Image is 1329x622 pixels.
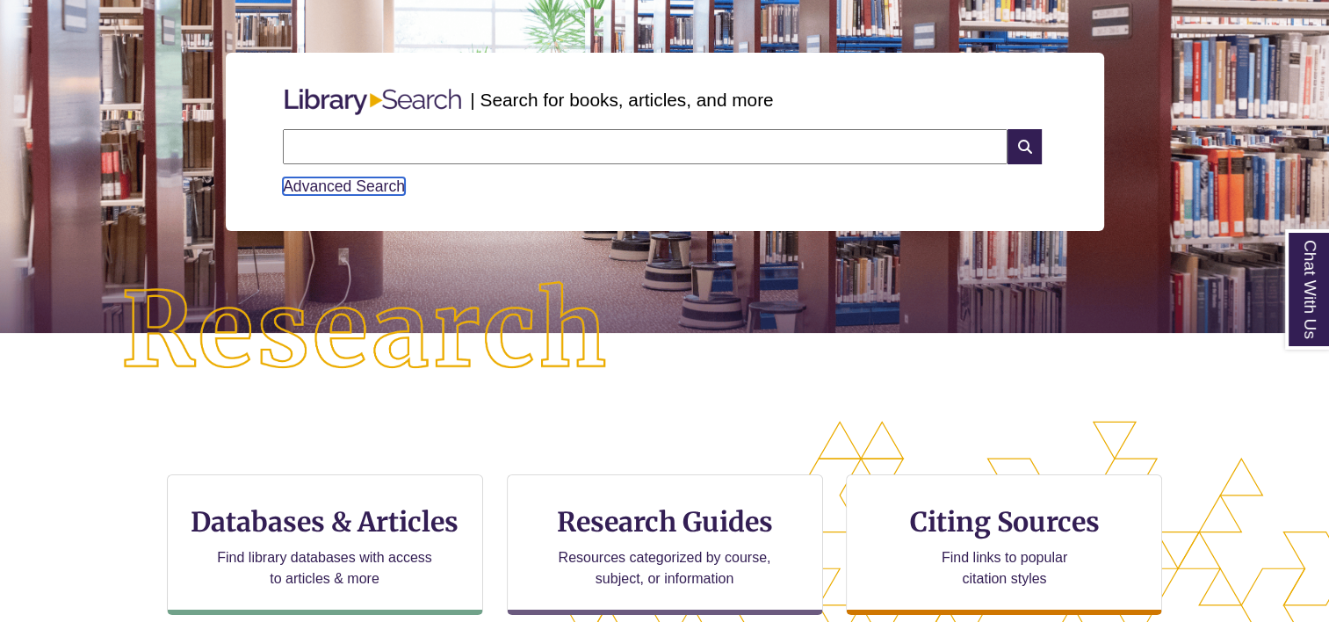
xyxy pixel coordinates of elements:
a: Advanced Search [283,177,405,195]
img: Research [67,228,665,436]
a: Citing Sources Find links to popular citation styles [846,474,1162,615]
p: Find links to popular citation styles [919,547,1090,589]
i: Search [1008,129,1041,164]
h3: Research Guides [522,505,808,539]
a: Research Guides Resources categorized by course, subject, or information [507,474,823,615]
h3: Citing Sources [898,505,1112,539]
p: Resources categorized by course, subject, or information [550,547,779,589]
a: Databases & Articles Find library databases with access to articles & more [167,474,483,615]
h3: Databases & Articles [182,505,468,539]
p: Find library databases with access to articles & more [210,547,439,589]
p: | Search for books, articles, and more [470,86,773,113]
img: Libary Search [276,82,470,122]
